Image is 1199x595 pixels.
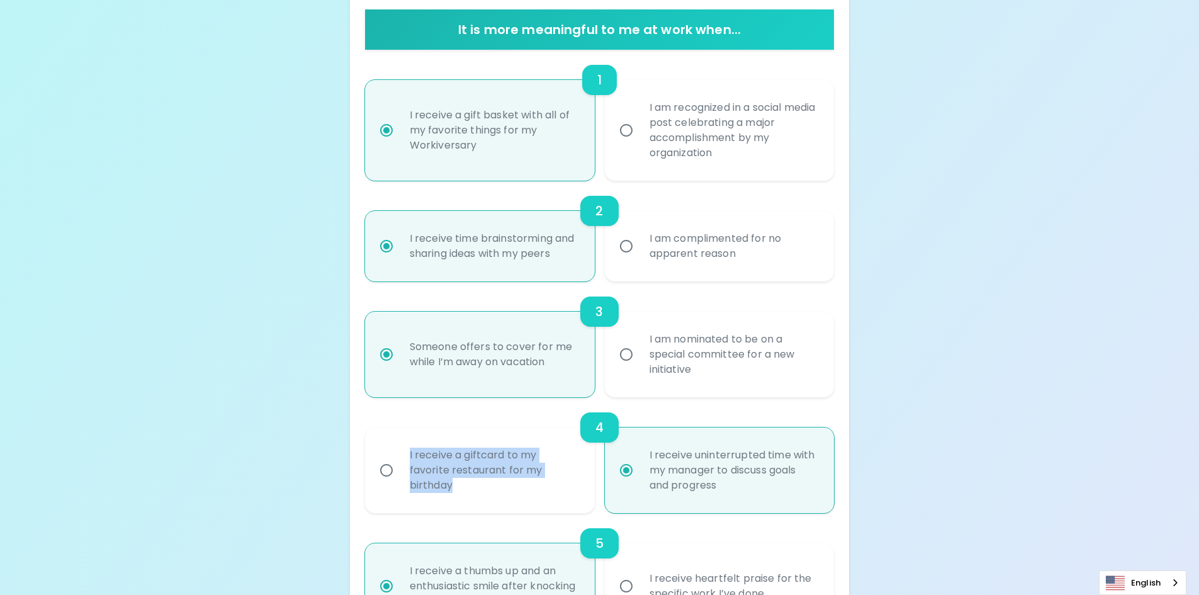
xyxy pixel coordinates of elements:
div: choice-group-check [365,181,835,281]
h6: 5 [595,533,604,553]
div: I am recognized in a social media post celebrating a major accomplishment by my organization [639,85,828,176]
aside: Language selected: English [1099,570,1186,595]
div: Language [1099,570,1186,595]
h6: 4 [595,417,604,438]
div: I receive a giftcard to my favorite restaurant for my birthday [400,433,588,508]
h6: 3 [595,302,603,322]
div: Someone offers to cover for me while I’m away on vacation [400,324,588,385]
h6: 1 [597,70,602,90]
a: English [1100,571,1186,594]
div: choice-group-check [365,281,835,397]
div: choice-group-check [365,397,835,513]
h6: 2 [595,201,603,221]
div: choice-group-check [365,50,835,181]
div: I receive a gift basket with all of my favorite things for my Workiversary [400,93,588,168]
h6: It is more meaningful to me at work when... [370,20,830,40]
div: I receive uninterrupted time with my manager to discuss goals and progress [639,433,828,508]
div: I receive time brainstorming and sharing ideas with my peers [400,216,588,276]
div: I am nominated to be on a special committee for a new initiative [639,317,828,392]
div: I am complimented for no apparent reason [639,216,828,276]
